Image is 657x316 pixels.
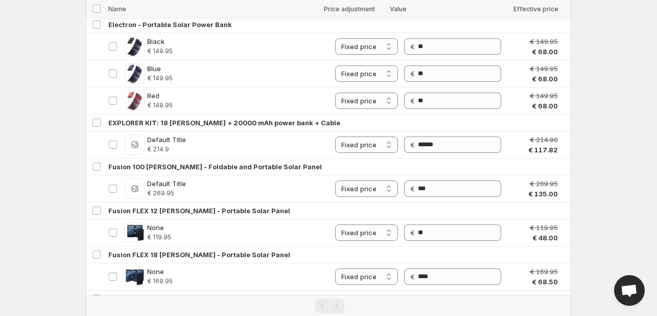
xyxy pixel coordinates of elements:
[410,185,415,193] span: €
[147,189,186,197] span: € 269.95
[147,266,173,277] span: None
[147,145,186,153] span: € 214.9
[108,19,232,30] span: Electron - Portable Solar Power Bank
[532,74,558,84] span: € 68.00
[513,5,558,13] span: Effective price
[530,36,558,47] span: € 149.95
[147,91,173,101] span: Red
[410,229,415,237] span: €
[86,295,571,316] nav: Pagination
[108,294,292,304] span: Fusion FLEX 48 [PERSON_NAME] - Portable Solar Panel
[147,233,171,241] span: € 119.95
[530,91,558,101] span: € 149.95
[390,5,407,13] span: Value
[614,275,645,306] a: Open chat
[147,63,173,74] span: Blue
[108,250,290,260] span: Fusion FLEX 18 [PERSON_NAME] - Portable Solar Panel
[147,222,171,233] span: None
[528,189,558,199] span: € 135.00
[530,63,558,74] span: € 149.95
[532,101,558,111] span: € 68.00
[125,222,145,243] img: None
[410,97,415,105] span: €
[108,5,126,13] span: Name
[147,134,186,145] span: Default Title
[528,145,558,155] span: € 117.82
[532,233,558,243] span: € 48.00
[147,277,173,285] span: € 169.95
[108,118,340,128] span: EXPLORER KIT: 18 [PERSON_NAME] + 20000 mAh power bank + Cable
[530,222,558,233] span: € 119.95
[532,47,558,57] span: € 68.00
[532,277,558,287] span: € 68.50
[125,266,145,287] img: None
[108,162,322,172] span: Fusion 100 [PERSON_NAME] - Foldable and Portable Solar Panel
[410,42,415,51] span: €
[410,70,415,78] span: €
[147,178,186,189] span: Default Title
[530,266,558,277] span: € 169.95
[324,5,375,13] span: Price adjustment
[530,178,558,189] span: € 269.95
[410,273,415,281] span: €
[147,36,173,47] span: Black
[147,101,173,109] span: € 149.95
[108,206,290,216] span: Fusion FLEX 12 [PERSON_NAME] - Portable Solar Panel
[530,134,558,145] span: € 214.90
[147,74,173,82] span: € 149.95
[410,141,415,149] span: €
[147,47,173,55] span: € 149.95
